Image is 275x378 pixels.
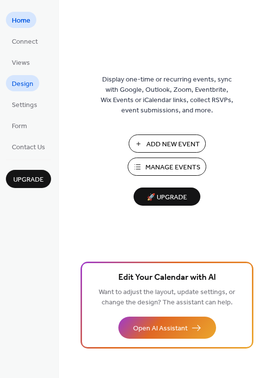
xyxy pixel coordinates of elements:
span: Settings [12,100,37,110]
a: Views [6,54,36,70]
span: Design [12,79,33,89]
span: Display one-time or recurring events, sync with Google, Outlook, Zoom, Eventbrite, Wix Events or ... [101,75,233,116]
a: Connect [6,33,44,49]
a: Settings [6,96,43,112]
button: Add New Event [129,135,206,153]
a: Home [6,12,36,28]
button: 🚀 Upgrade [134,188,200,206]
span: Manage Events [145,162,200,173]
span: Want to adjust the layout, update settings, or change the design? The assistant can help. [99,286,235,309]
span: Add New Event [146,139,200,150]
span: Contact Us [12,142,45,153]
span: 🚀 Upgrade [139,191,194,204]
span: Open AI Assistant [133,324,188,334]
span: Connect [12,37,38,47]
span: Views [12,58,30,68]
span: Upgrade [13,175,44,185]
span: Edit Your Calendar with AI [118,271,216,285]
button: Upgrade [6,170,51,188]
a: Design [6,75,39,91]
a: Form [6,117,33,134]
a: Contact Us [6,138,51,155]
button: Open AI Assistant [118,317,216,339]
span: Form [12,121,27,132]
span: Home [12,16,30,26]
button: Manage Events [128,158,206,176]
